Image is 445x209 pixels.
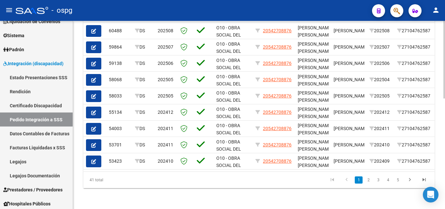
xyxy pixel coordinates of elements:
[432,6,440,14] mat-icon: person
[334,126,368,131] span: [PERSON_NAME]
[369,43,392,51] div: 202507
[397,43,434,51] div: 27104762587
[3,32,24,39] span: Sistema
[334,28,368,33] span: [PERSON_NAME]
[334,77,368,82] span: [PERSON_NAME]
[298,139,333,159] span: [PERSON_NAME] [PERSON_NAME] ,
[374,176,382,184] a: 3
[397,60,434,67] div: 27104762587
[393,174,403,186] li: page 5
[109,27,130,35] div: 60488
[369,60,392,67] div: 202506
[109,43,130,51] div: 59864
[135,157,152,165] div: DS
[263,142,292,147] span: 20542708876
[263,44,292,50] span: 20542708876
[263,61,292,66] span: 20542708876
[334,61,368,66] span: [PERSON_NAME]
[216,90,241,118] span: O10 - OBRA SOCIAL DEL PERSONAL GRAFICO
[334,110,368,115] span: [PERSON_NAME]
[3,186,63,193] span: Prestadores / Proveedores
[158,142,173,147] span: 202411
[109,109,130,116] div: 55134
[298,123,333,143] span: [PERSON_NAME] [PERSON_NAME] ,
[394,176,402,184] a: 5
[5,6,13,14] mat-icon: menu
[298,25,333,45] span: [PERSON_NAME] [PERSON_NAME] ,
[109,141,130,149] div: 53701
[109,60,130,67] div: 59138
[216,74,241,101] span: O10 - OBRA SOCIAL DEL PERSONAL GRAFICO
[340,176,353,184] a: go to previous page
[369,141,392,149] div: 202410
[3,60,64,67] span: Integración (discapacidad)
[397,141,434,149] div: 27104762587
[158,28,173,33] span: 202508
[158,77,173,82] span: 202505
[3,18,60,25] span: Liquidación de Convenios
[263,28,292,33] span: 20542708876
[135,60,152,67] div: DS
[369,109,392,116] div: 202412
[383,174,393,186] li: page 4
[397,109,434,116] div: 27104762587
[298,107,333,127] span: [PERSON_NAME] [PERSON_NAME] ,
[158,44,173,50] span: 202507
[216,123,241,150] span: O10 - OBRA SOCIAL DEL PERSONAL GRAFICO
[369,125,392,132] div: 202411
[3,46,24,53] span: Padrón
[135,43,152,51] div: DS
[298,74,333,94] span: [PERSON_NAME] [PERSON_NAME] ,
[334,142,368,147] span: [PERSON_NAME]
[397,27,434,35] div: 27104762587
[298,41,333,62] span: [PERSON_NAME] [PERSON_NAME] ,
[397,92,434,100] div: 27104762587
[384,176,392,184] a: 4
[216,107,241,134] span: O10 - OBRA SOCIAL DEL PERSONAL GRAFICO
[373,174,383,186] li: page 3
[158,93,173,98] span: 202505
[263,110,292,115] span: 20542708876
[51,3,72,18] span: - ospg
[135,125,152,132] div: DS
[216,41,241,69] span: O10 - OBRA SOCIAL DEL PERSONAL GRAFICO
[369,92,392,100] div: 202505
[135,141,152,149] div: DS
[326,176,338,184] a: go to first page
[109,76,130,83] div: 58068
[216,156,241,183] span: O10 - OBRA SOCIAL DEL PERSONAL GRAFICO
[109,92,130,100] div: 58033
[263,93,292,98] span: 20542708876
[3,200,50,207] span: Hospitales Públicos
[216,25,241,52] span: O10 - OBRA SOCIAL DEL PERSONAL GRAFICO
[109,157,130,165] div: 53423
[364,174,373,186] li: page 2
[397,157,434,165] div: 27104762587
[404,176,416,184] a: go to next page
[298,90,333,111] span: [PERSON_NAME] [PERSON_NAME] ,
[397,125,434,132] div: 27104762587
[397,76,434,83] div: 27104762587
[354,174,364,186] li: page 1
[158,126,173,131] span: 202411
[135,76,152,83] div: DS
[135,92,152,100] div: DS
[423,187,438,202] div: Open Intercom Messenger
[365,176,372,184] a: 2
[135,27,152,35] div: DS
[369,27,392,35] div: 202508
[158,110,173,115] span: 202412
[216,58,241,85] span: O10 - OBRA SOCIAL DEL PERSONAL GRAFICO
[418,176,430,184] a: go to last page
[263,77,292,82] span: 20542708876
[334,44,368,50] span: [PERSON_NAME]
[109,125,130,132] div: 54003
[263,158,292,164] span: 20542708876
[83,172,152,188] div: 41 total
[298,156,333,176] span: [PERSON_NAME] [PERSON_NAME] ,
[263,126,292,131] span: 20542708876
[158,61,173,66] span: 202506
[369,157,392,165] div: 202409
[135,109,152,116] div: DS
[158,158,173,164] span: 202410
